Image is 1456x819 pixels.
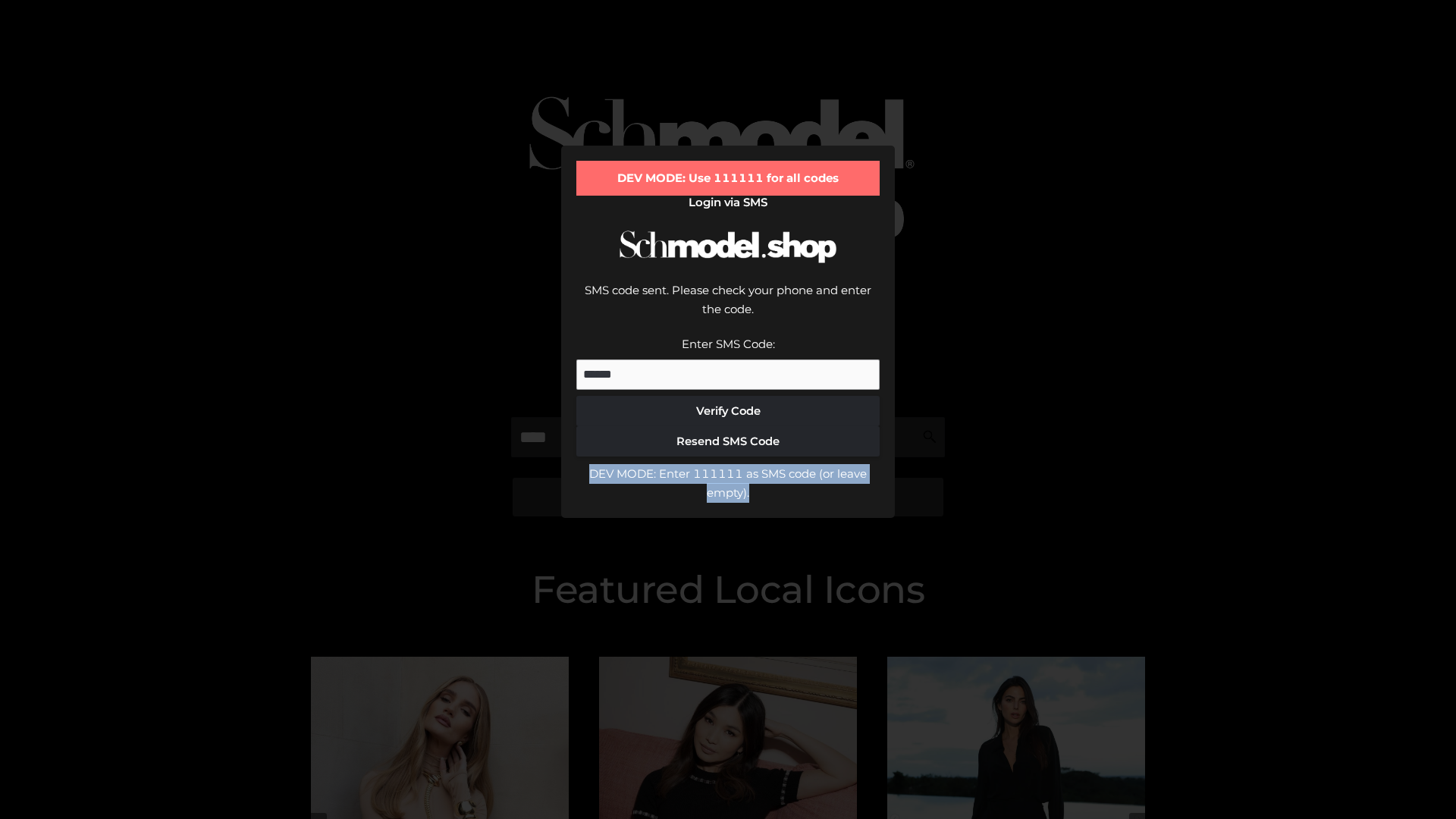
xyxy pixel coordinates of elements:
button: Resend SMS Code [576,426,880,457]
img: Schmodel Logo [614,217,842,277]
label: Enter SMS Code: [682,337,775,351]
div: DEV MODE: Enter 111111 as SMS code (or leave empty). [576,464,880,503]
button: Verify Code [576,396,880,426]
div: SMS code sent. Please check your phone and enter the code. [576,281,880,334]
div: DEV MODE: Use 111111 for all codes [576,161,880,196]
h2: Login via SMS [576,196,880,209]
